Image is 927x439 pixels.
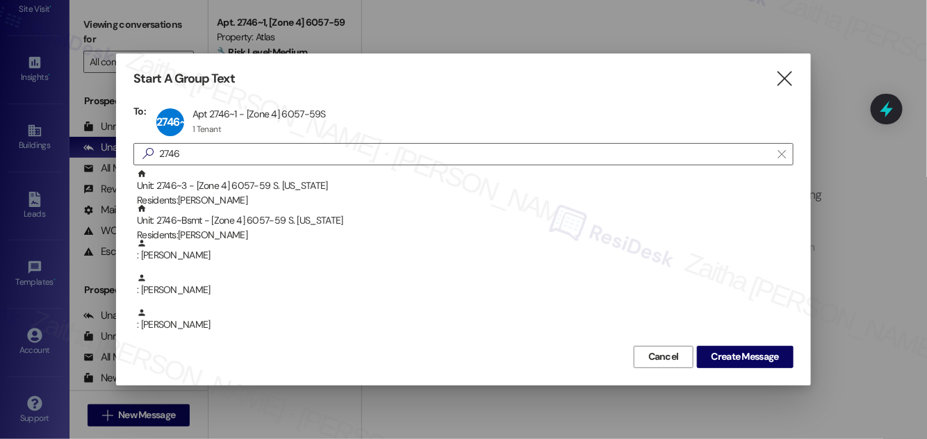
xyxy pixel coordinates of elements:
h3: Start A Group Text [133,71,235,87]
span: Cancel [648,349,679,364]
div: 1 Tenant [192,124,221,135]
div: Unit: 2746~3 - [Zone 4] 6057-59 S. [US_STATE]Residents:[PERSON_NAME] [133,169,794,204]
i:  [775,72,794,86]
div: : [PERSON_NAME] [133,238,794,273]
button: Create Message [697,346,794,368]
button: Clear text [771,144,793,165]
div: Residents: [PERSON_NAME] [137,193,794,208]
div: Unit: 2746~Bsmt - [Zone 4] 6057-59 S. [US_STATE] [137,204,794,243]
div: Unit: 2746~Bsmt - [Zone 4] 6057-59 S. [US_STATE]Residents:[PERSON_NAME] [133,204,794,238]
div: : [PERSON_NAME] [137,238,794,263]
div: Unit: 2746~3 - [Zone 4] 6057-59 S. [US_STATE] [137,169,794,208]
div: Residents: [PERSON_NAME] [137,228,794,242]
h3: To: [133,105,146,117]
span: 2746~1 [156,115,189,129]
div: : [PERSON_NAME] [133,308,794,342]
i:  [778,149,785,160]
button: Cancel [634,346,694,368]
div: Apt 2746~1 - [Zone 4] 6057-59S [192,108,326,120]
i:  [137,147,159,161]
div: : [PERSON_NAME] [137,273,794,297]
div: : [PERSON_NAME] [133,273,794,308]
div: : [PERSON_NAME] [137,308,794,332]
span: Create Message [712,349,779,364]
input: Search for any contact or apartment [159,144,771,164]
